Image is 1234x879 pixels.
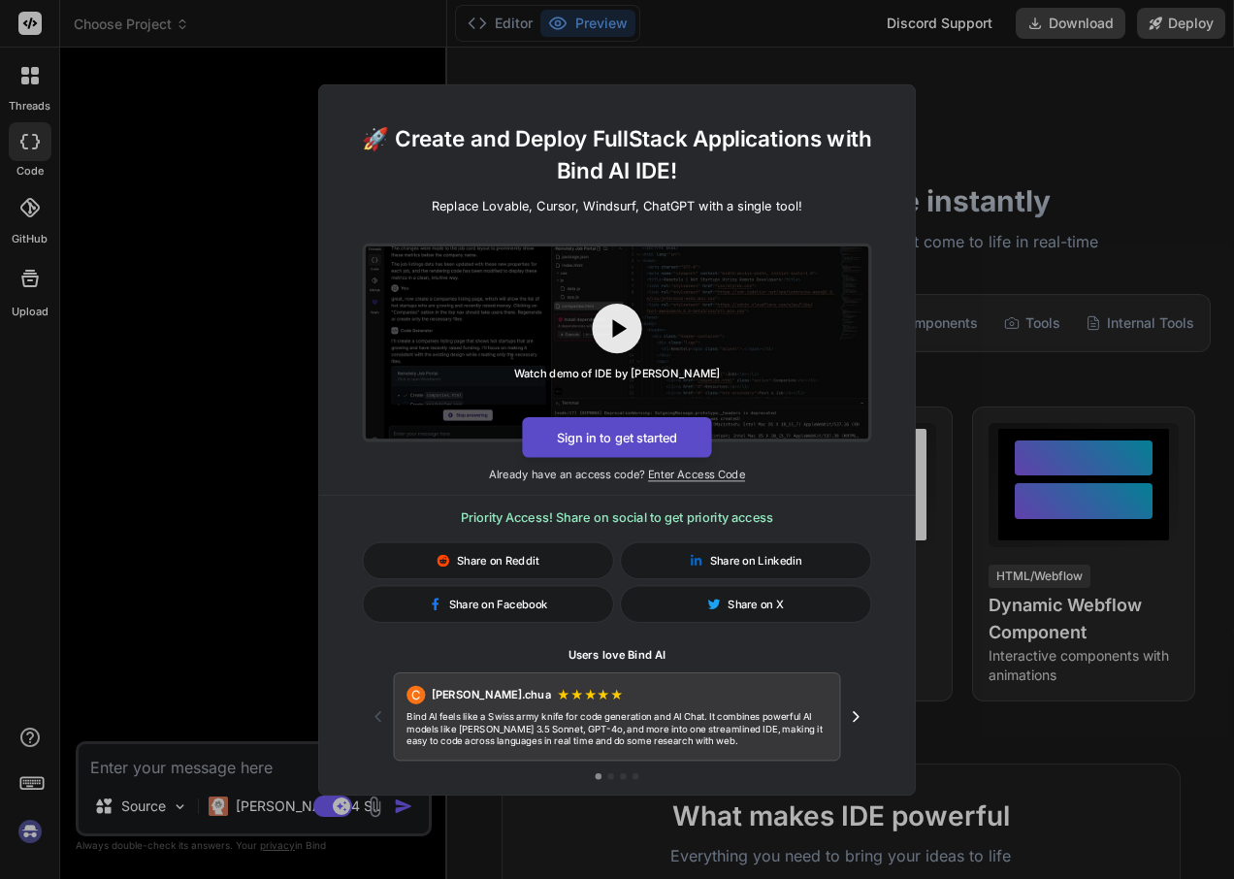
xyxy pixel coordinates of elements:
[840,700,871,732] button: Next testimonial
[522,416,711,457] button: Sign in to get started
[648,467,745,480] span: Enter Access Code
[319,467,915,482] p: Already have an access code?
[570,685,584,703] span: ★
[363,700,394,732] button: Previous testimonial
[363,647,872,663] h1: Users love Bind AI
[432,687,551,702] span: [PERSON_NAME].chua
[363,507,872,526] h3: Priority Access! Share on social to get priority access
[596,773,601,779] button: Go to testimonial 1
[406,710,828,747] p: Bind AI feels like a Swiss army knife for code generation and AI Chat. It combines powerful AI mo...
[620,773,626,779] button: Go to testimonial 3
[432,196,802,214] p: Replace Lovable, Cursor, Windsurf, ChatGPT with a single tool!
[514,366,721,381] div: Watch demo of IDE by [PERSON_NAME]
[597,685,610,703] span: ★
[728,596,784,611] span: Share on X
[449,596,548,611] span: Share on Facebook
[710,552,802,568] span: Share on Linkedin
[557,685,570,703] span: ★
[406,685,425,703] div: C
[343,121,890,186] h1: 🚀 Create and Deploy FullStack Applications with Bind AI IDE!
[610,685,624,703] span: ★
[457,552,539,568] span: Share on Reddit
[584,685,598,703] span: ★
[607,773,613,779] button: Go to testimonial 2
[633,773,638,779] button: Go to testimonial 4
